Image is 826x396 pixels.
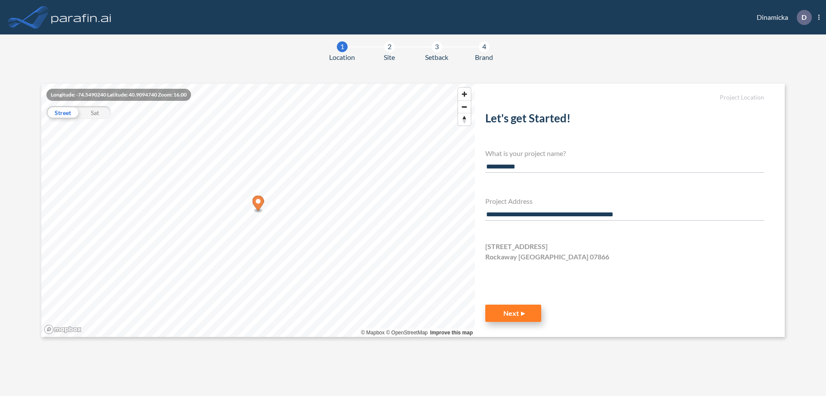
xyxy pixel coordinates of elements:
a: OpenStreetMap [386,330,428,336]
h2: Let's get Started! [485,112,764,128]
span: Brand [475,52,493,62]
div: Dinamicka [744,10,820,25]
div: Street [46,106,79,119]
div: 3 [431,41,442,52]
div: 4 [479,41,490,52]
p: D [801,13,807,21]
span: [STREET_ADDRESS] [485,241,548,252]
h4: Project Address [485,197,764,205]
a: Mapbox homepage [44,324,82,334]
button: Next [485,305,541,322]
div: Map marker [253,196,264,213]
button: Zoom out [458,100,471,113]
span: Zoom out [458,101,471,113]
canvas: Map [41,84,475,337]
img: logo [49,9,113,26]
button: Zoom in [458,88,471,100]
div: 2 [384,41,395,52]
a: Improve this map [430,330,473,336]
a: Mapbox [361,330,385,336]
span: Setback [425,52,448,62]
span: Site [384,52,395,62]
span: Rockaway [GEOGRAPHIC_DATA] 07866 [485,252,609,262]
button: Reset bearing to north [458,113,471,125]
h4: What is your project name? [485,149,764,157]
span: Location [329,52,355,62]
div: 1 [337,41,348,52]
div: Longitude: -74.5490240 Latitude: 40.9094740 Zoom: 16.00 [46,89,191,101]
h5: Project Location [485,94,764,101]
div: Sat [79,106,111,119]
